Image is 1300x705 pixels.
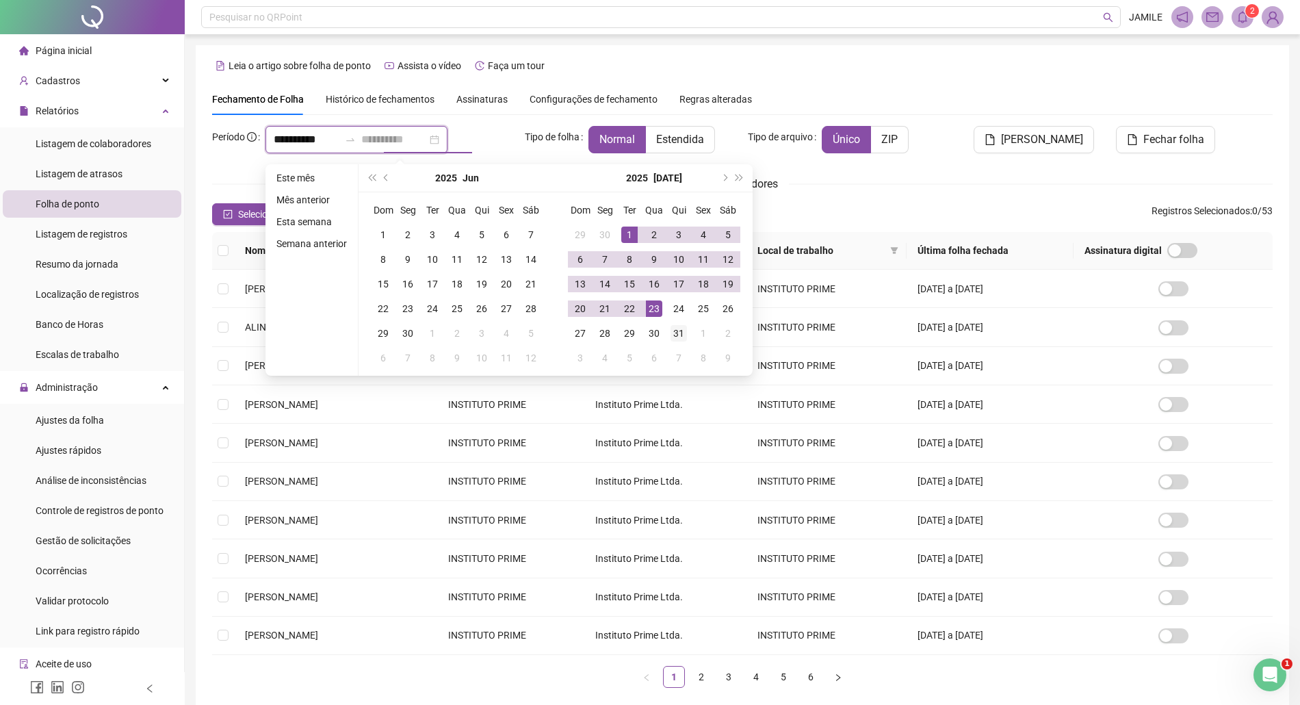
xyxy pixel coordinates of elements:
span: Período [212,131,245,142]
div: 12 [473,251,490,268]
td: 2025-06-23 [395,296,420,321]
td: 2025-07-24 [666,296,691,321]
div: 11 [498,350,515,366]
div: 18 [695,276,712,292]
span: [PERSON_NAME] [245,399,318,410]
span: Resumo da jornada [36,259,118,270]
div: 9 [720,350,736,366]
button: super-prev-year [364,164,379,192]
div: 6 [375,350,391,366]
div: 16 [646,276,662,292]
span: to [345,134,356,145]
th: Qua [642,198,666,222]
td: 2025-07-07 [395,346,420,370]
td: 2025-08-06 [642,346,666,370]
div: 12 [523,350,539,366]
button: prev-year [379,164,394,192]
td: 2025-07-12 [519,346,543,370]
td: 2025-07-19 [716,272,740,296]
td: 2025-06-24 [420,296,445,321]
td: 2025-08-07 [666,346,691,370]
div: 11 [449,251,465,268]
td: INSTITUTO PRIME [437,385,585,424]
td: 2025-06-15 [371,272,395,296]
span: Tipo de folha [525,129,580,144]
td: Instituto Prime Ltda. [584,385,746,424]
div: 29 [375,325,391,342]
div: 15 [621,276,638,292]
span: file [19,106,29,116]
button: month panel [653,164,682,192]
td: INSTITUTO PRIME [746,308,907,346]
button: right [827,666,849,688]
span: [PERSON_NAME] [245,360,318,371]
span: Controle de registros de ponto [36,505,164,516]
span: Validar protocolo [36,595,109,606]
td: [DATE] a [DATE] [907,270,1074,308]
td: 2025-06-13 [494,247,519,272]
td: 2025-08-04 [593,346,617,370]
div: 3 [572,350,588,366]
th: Sex [494,198,519,222]
span: Relatórios [36,105,79,116]
td: 2025-06-20 [494,272,519,296]
td: 2025-06-30 [593,222,617,247]
span: filter [887,240,901,261]
span: Regras alteradas [679,94,752,104]
span: right [834,674,842,682]
li: Próxima página [827,666,849,688]
li: Esta semana [271,214,352,230]
div: 30 [400,325,416,342]
button: [PERSON_NAME] [974,126,1094,153]
div: 14 [597,276,613,292]
div: 20 [498,276,515,292]
span: Leia o artigo sobre folha de ponto [229,60,371,71]
span: : 0 / 53 [1152,203,1273,225]
li: 3 [718,666,740,688]
td: [DATE] a [DATE] [907,385,1074,424]
td: 2025-06-29 [568,222,593,247]
li: 5 [772,666,794,688]
div: 4 [597,350,613,366]
span: swap-right [345,134,356,145]
span: file [985,134,996,145]
span: youtube [385,61,394,70]
div: 17 [671,276,687,292]
span: 2 [1250,6,1255,16]
td: 2025-06-29 [371,321,395,346]
span: Assinatura digital [1084,243,1162,258]
td: 2025-07-25 [691,296,716,321]
td: INSTITUTO PRIME [437,424,585,462]
button: year panel [435,164,457,192]
span: notification [1176,11,1188,23]
span: Único [833,133,860,146]
td: 2025-07-29 [617,321,642,346]
div: 3 [473,325,490,342]
div: 16 [400,276,416,292]
td: 2025-06-09 [395,247,420,272]
td: 2025-07-20 [568,296,593,321]
div: 8 [621,251,638,268]
div: 6 [572,251,588,268]
th: Sex [691,198,716,222]
td: 2025-07-03 [469,321,494,346]
td: 2025-07-09 [642,247,666,272]
a: 4 [746,667,766,687]
td: 2025-06-19 [469,272,494,296]
td: 2025-07-05 [716,222,740,247]
th: Ter [420,198,445,222]
li: Mês anterior [271,192,352,208]
div: 27 [572,325,588,342]
span: Histórico de fechamentos [326,94,434,105]
td: 2025-07-31 [666,321,691,346]
div: 2 [449,325,465,342]
div: 4 [695,227,712,243]
td: 2025-07-22 [617,296,642,321]
li: 1 [663,666,685,688]
td: 2025-07-07 [593,247,617,272]
td: 2025-07-27 [568,321,593,346]
span: ZIP [881,133,898,146]
span: Assista o vídeo [398,60,461,71]
span: home [19,46,29,55]
span: Tipo de arquivo [748,129,813,144]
